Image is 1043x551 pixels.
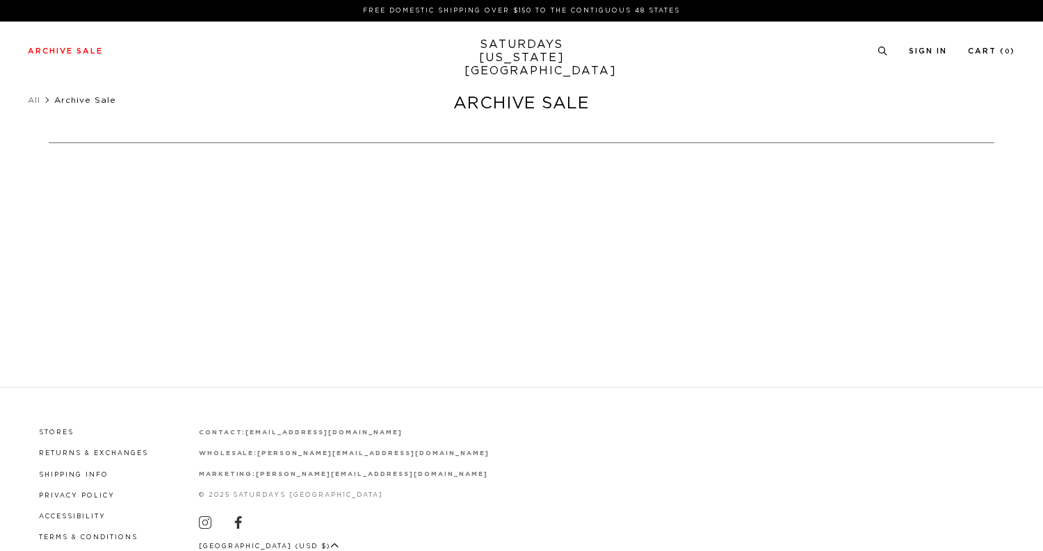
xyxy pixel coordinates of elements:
[33,6,1010,16] p: FREE DOMESTIC SHIPPING OVER $150 TO THE CONTIGUOUS 48 STATES
[39,429,74,436] a: Stores
[199,450,258,457] strong: wholesale:
[256,471,487,477] a: [PERSON_NAME][EMAIL_ADDRESS][DOMAIN_NAME]
[1005,49,1010,55] small: 0
[245,429,402,436] a: [EMAIL_ADDRESS][DOMAIN_NAME]
[257,450,489,457] a: [PERSON_NAME][EMAIL_ADDRESS][DOMAIN_NAME]
[39,493,115,499] a: Privacy Policy
[199,490,490,500] p: © 2025 Saturdays [GEOGRAPHIC_DATA]
[909,47,947,55] a: Sign In
[39,472,108,478] a: Shipping Info
[28,47,103,55] a: Archive Sale
[199,471,257,477] strong: marketing:
[28,96,40,104] a: All
[464,38,579,78] a: SATURDAYS[US_STATE][GEOGRAPHIC_DATA]
[968,47,1015,55] a: Cart (0)
[54,96,116,104] span: Archive Sale
[39,513,106,520] a: Accessibility
[39,450,148,457] a: Returns & Exchanges
[39,534,138,541] a: Terms & Conditions
[199,429,246,436] strong: contact:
